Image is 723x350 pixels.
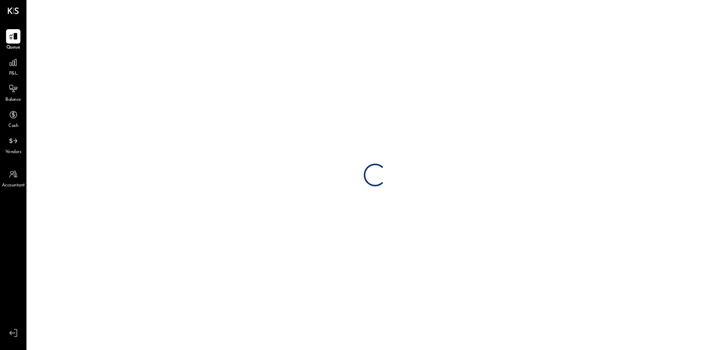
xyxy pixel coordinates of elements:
span: Queue [6,44,20,51]
a: Vendors [0,134,26,156]
a: Balance [0,81,26,103]
a: Queue [0,29,26,51]
span: P&L [9,70,18,77]
span: Vendors [5,149,22,156]
span: Accountant [2,182,25,189]
span: Balance [5,97,21,103]
a: Accountant [0,167,26,189]
a: P&L [0,55,26,77]
a: Cash [0,108,26,130]
span: Cash [8,123,18,130]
